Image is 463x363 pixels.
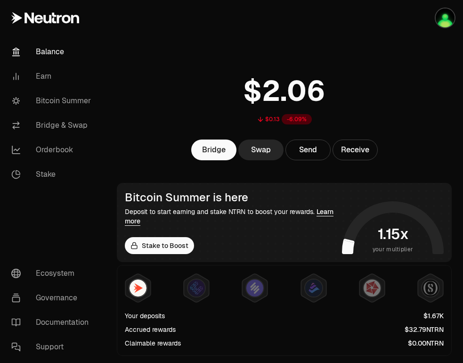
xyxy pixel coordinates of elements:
[4,138,102,162] a: Orderbook
[130,280,146,297] img: NTRN
[364,280,381,297] img: Mars Fragments
[4,89,102,113] a: Bitcoin Summer
[4,310,102,335] a: Documentation
[305,280,322,297] img: Bedrock Diamonds
[4,40,102,64] a: Balance
[246,280,263,297] img: Solv Points
[436,8,455,27] img: LEDGER-PHIL
[282,114,312,124] div: -6.09%
[4,113,102,138] a: Bridge & Swap
[4,261,102,286] a: Ecosystem
[188,280,205,297] img: EtherFi Points
[4,286,102,310] a: Governance
[4,335,102,359] a: Support
[191,140,236,160] a: Bridge
[125,311,165,321] div: Your deposits
[125,207,338,226] div: Deposit to start earning and stake NTRN to boost your rewards.
[125,191,338,204] div: Bitcoin Summer is here
[238,140,284,160] a: Swap
[4,162,102,187] a: Stake
[422,280,439,297] img: Structured Points
[373,245,414,254] span: your multiplier
[333,140,378,160] button: Receive
[125,338,181,348] div: Claimable rewards
[265,115,280,123] div: $0.13
[4,64,102,89] a: Earn
[125,325,176,334] div: Accrued rewards
[285,140,331,160] button: Send
[125,237,194,254] a: Stake to Boost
